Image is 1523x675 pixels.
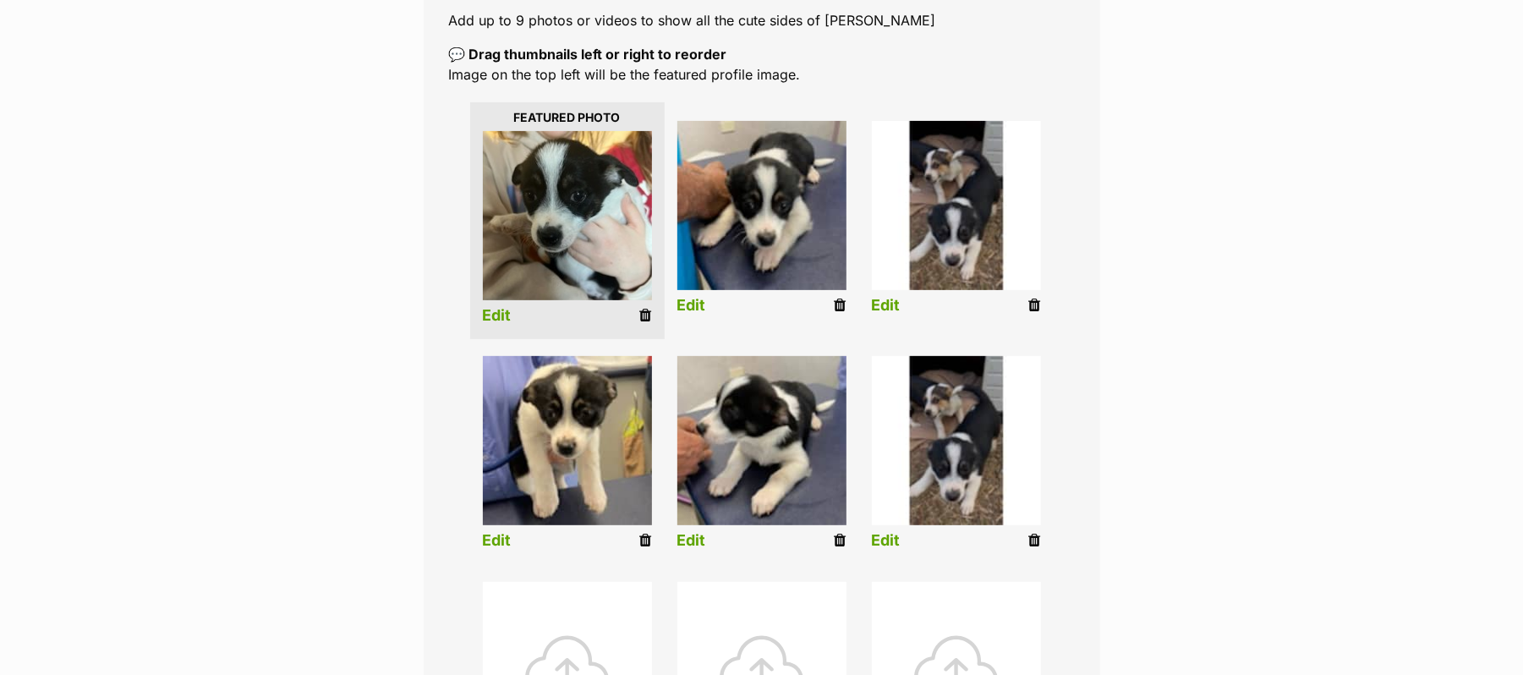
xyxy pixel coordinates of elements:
a: Edit [483,307,512,325]
b: 💬 Drag thumbnails left or right to reorder [449,46,727,63]
p: Image on the top left will be the featured profile image. [449,44,1075,85]
img: listing photo [677,356,846,525]
a: Edit [483,532,512,550]
a: Edit [872,297,901,315]
img: listing photo [872,356,1041,525]
a: Edit [872,532,901,550]
a: Edit [677,532,706,550]
img: listing photo [677,121,846,290]
a: Edit [677,297,706,315]
img: listing photo [872,121,1041,290]
img: listing photo [483,356,652,525]
p: Add up to 9 photos or videos to show all the cute sides of [PERSON_NAME] [449,10,1075,30]
img: listing photo [483,131,652,300]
